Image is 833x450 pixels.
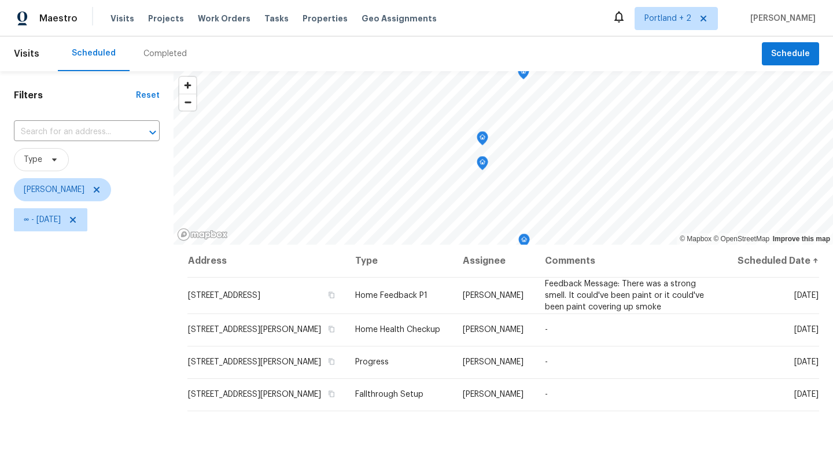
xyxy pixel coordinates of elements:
[518,234,530,252] div: Map marker
[713,235,769,243] a: OpenStreetMap
[536,245,725,277] th: Comments
[644,13,691,24] span: Portland + 2
[454,245,536,277] th: Assignee
[39,13,78,24] span: Maestro
[145,124,161,141] button: Open
[477,131,488,149] div: Map marker
[794,326,819,334] span: [DATE]
[477,156,488,174] div: Map marker
[14,90,136,101] h1: Filters
[463,292,524,300] span: [PERSON_NAME]
[545,390,548,399] span: -
[72,47,116,59] div: Scheduled
[326,356,337,367] button: Copy Address
[110,13,134,24] span: Visits
[326,324,337,334] button: Copy Address
[355,358,389,366] span: Progress
[136,90,160,101] div: Reset
[14,41,39,67] span: Visits
[179,77,196,94] button: Zoom in
[188,358,321,366] span: [STREET_ADDRESS][PERSON_NAME]
[198,13,250,24] span: Work Orders
[355,292,427,300] span: Home Feedback P1
[188,292,260,300] span: [STREET_ADDRESS]
[264,14,289,23] span: Tasks
[746,13,816,24] span: [PERSON_NAME]
[187,245,346,277] th: Address
[143,48,187,60] div: Completed
[179,94,196,110] button: Zoom out
[177,228,228,241] a: Mapbox homepage
[148,13,184,24] span: Projects
[346,245,453,277] th: Type
[355,326,440,334] span: Home Health Checkup
[545,358,548,366] span: -
[188,390,321,399] span: [STREET_ADDRESS][PERSON_NAME]
[24,184,84,196] span: [PERSON_NAME]
[680,235,712,243] a: Mapbox
[725,245,819,277] th: Scheduled Date ↑
[518,65,529,83] div: Map marker
[794,292,819,300] span: [DATE]
[174,71,833,245] canvas: Map
[463,390,524,399] span: [PERSON_NAME]
[303,13,348,24] span: Properties
[188,326,321,334] span: [STREET_ADDRESS][PERSON_NAME]
[794,390,819,399] span: [DATE]
[355,390,423,399] span: Fallthrough Setup
[545,326,548,334] span: -
[545,280,704,311] span: Feedback Message: There was a strong smell. It could've been paint or it could've been paint cove...
[14,123,127,141] input: Search for an address...
[463,326,524,334] span: [PERSON_NAME]
[771,47,810,61] span: Schedule
[362,13,437,24] span: Geo Assignments
[24,214,61,226] span: ∞ - [DATE]
[773,235,830,243] a: Improve this map
[326,389,337,399] button: Copy Address
[463,358,524,366] span: [PERSON_NAME]
[794,358,819,366] span: [DATE]
[24,154,42,165] span: Type
[762,42,819,66] button: Schedule
[326,290,337,300] button: Copy Address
